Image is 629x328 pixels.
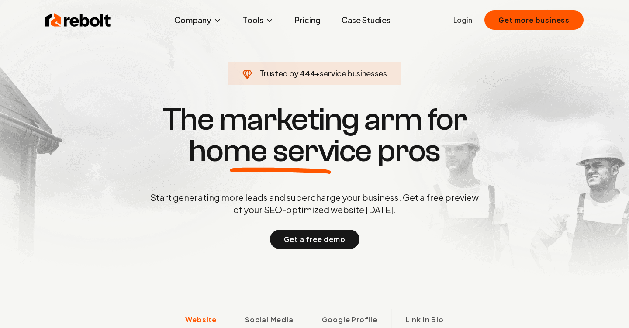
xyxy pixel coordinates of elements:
h1: The marketing arm for pros [105,104,524,167]
span: service businesses [320,68,387,78]
a: Case Studies [335,11,397,29]
a: Login [453,15,472,25]
button: Get more business [484,10,584,30]
span: Website [185,314,217,325]
span: Link in Bio [406,314,444,325]
span: + [315,68,320,78]
button: Get a free demo [270,230,359,249]
img: Rebolt Logo [45,11,111,29]
button: Company [167,11,229,29]
span: home service [189,135,372,167]
p: Start generating more leads and supercharge your business. Get a free preview of your SEO-optimiz... [149,191,480,216]
span: Trusted by [259,68,298,78]
a: Pricing [288,11,328,29]
span: Google Profile [322,314,377,325]
span: Social Media [245,314,294,325]
span: 444 [300,67,315,79]
button: Tools [236,11,281,29]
